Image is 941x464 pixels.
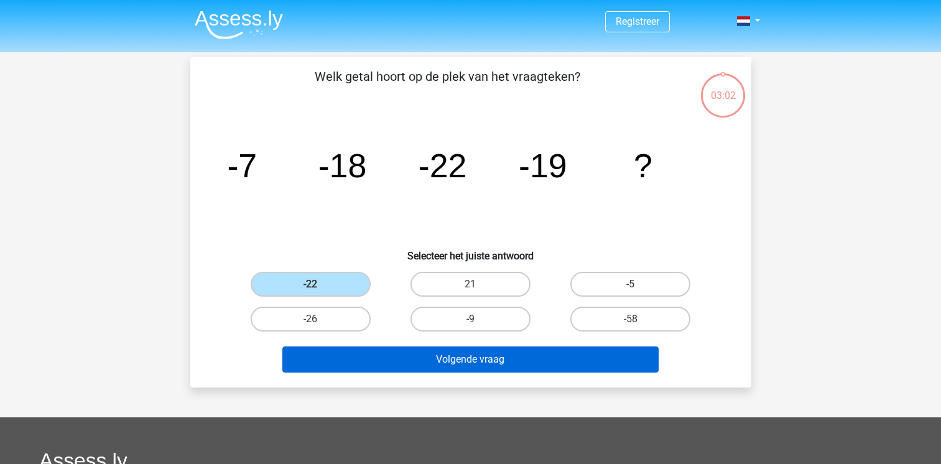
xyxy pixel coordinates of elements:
label: 21 [410,272,531,297]
tspan: -7 [227,147,257,184]
tspan: ? [634,147,652,184]
tspan: -19 [519,147,567,184]
tspan: -22 [418,147,466,184]
label: -9 [410,307,531,332]
label: -58 [570,307,690,332]
a: Registreer [616,16,659,27]
label: -22 [251,272,371,297]
label: -5 [570,272,690,297]
img: Assessly [195,10,283,39]
tspan: -18 [318,147,366,184]
p: Welk getal hoort op de plek van het vraagteken? [210,67,685,104]
label: -26 [251,307,371,332]
button: Volgende vraag [282,346,659,373]
div: 03:02 [700,72,746,103]
h6: Selecteer het juiste antwoord [210,240,731,262]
